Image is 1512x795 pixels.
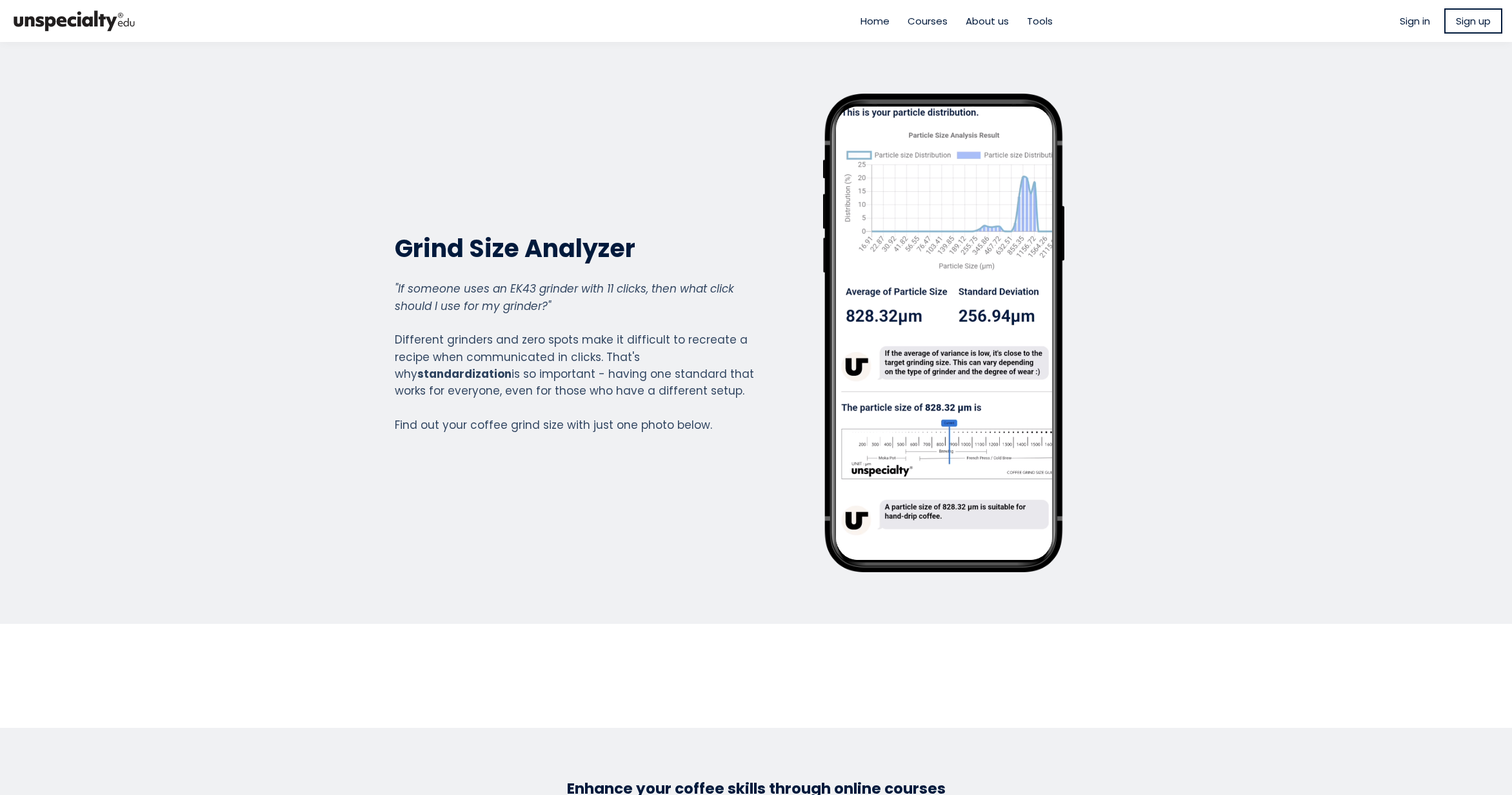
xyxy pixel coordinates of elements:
[1400,14,1430,28] a: Sign in
[908,14,948,28] a: Courses
[1444,8,1502,34] a: Sign up
[395,281,734,313] em: "If someone uses an EK43 grinder with 11 clicks, then what click should I use for my grinder?"
[1027,14,1053,28] a: Tools
[395,232,755,264] h2: Grind Size Analyzer
[966,14,1009,28] a: About us
[10,5,139,37] img: bc390a18feecddb333977e298b3a00a1.png
[417,366,512,382] strong: standardization
[860,14,890,28] a: Home
[395,280,755,433] div: Different grinders and zero spots make it difficult to recreate a recipe when communicated in cli...
[1456,14,1491,28] span: Sign up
